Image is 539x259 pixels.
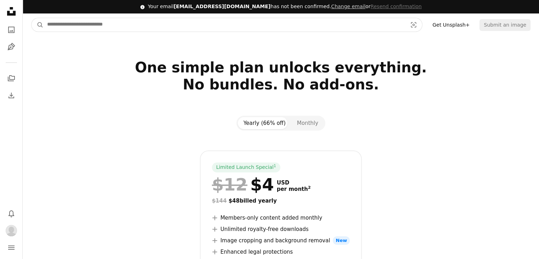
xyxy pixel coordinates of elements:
[331,4,421,9] span: or
[370,3,421,10] button: Resend confirmation
[4,23,18,37] a: Photos
[148,3,422,10] div: Your email has not been confirmed.
[333,236,350,245] span: New
[272,164,277,171] a: 1
[291,117,324,129] button: Monthly
[4,40,18,54] a: Illustrations
[331,4,365,9] a: Change email
[212,162,280,172] div: Limited Launch Special
[4,241,18,255] button: Menu
[32,18,44,32] button: Search Unsplash
[479,19,530,31] button: Submit an image
[405,18,422,32] button: Visual search
[4,88,18,103] a: Download History
[212,175,274,194] div: $4
[212,214,350,222] li: Members-only content added monthly
[277,186,311,192] span: per month
[6,225,17,236] img: Avatar of user Sanjay Lodh
[274,164,276,168] sup: 1
[4,224,18,238] button: Profile
[174,4,270,9] span: [EMAIL_ADDRESS][DOMAIN_NAME]
[308,185,311,190] sup: 2
[212,248,350,256] li: Enhanced legal protections
[53,59,509,110] h2: One simple plan unlocks everything. No bundles. No add-ons.
[31,18,422,32] form: Find visuals sitewide
[212,225,350,233] li: Unlimited royalty-free downloads
[212,198,227,204] span: $144
[212,236,350,245] li: Image cropping and background removal
[428,19,474,31] a: Get Unsplash+
[212,197,350,205] div: $48 billed yearly
[4,4,18,20] a: Home — Unsplash
[4,71,18,86] a: Collections
[212,175,247,194] span: $12
[307,186,312,192] a: 2
[4,206,18,221] button: Notifications
[238,117,291,129] button: Yearly (66% off)
[277,180,311,186] span: USD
